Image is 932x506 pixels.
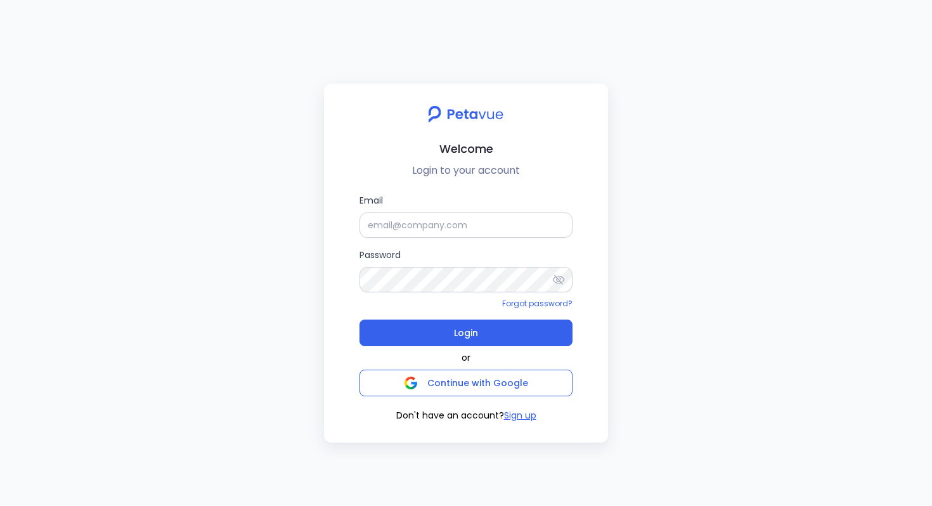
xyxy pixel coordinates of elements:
[359,248,573,292] label: Password
[359,212,573,238] input: Email
[427,377,528,389] span: Continue with Google
[462,351,470,365] span: or
[359,267,573,292] input: Password
[504,409,536,422] button: Sign up
[359,370,573,396] button: Continue with Google
[334,163,598,178] p: Login to your account
[420,99,512,129] img: petavue logo
[359,320,573,346] button: Login
[502,298,573,309] a: Forgot password?
[454,324,478,342] span: Login
[396,409,504,422] span: Don't have an account?
[359,193,573,238] label: Email
[334,139,598,158] h2: Welcome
